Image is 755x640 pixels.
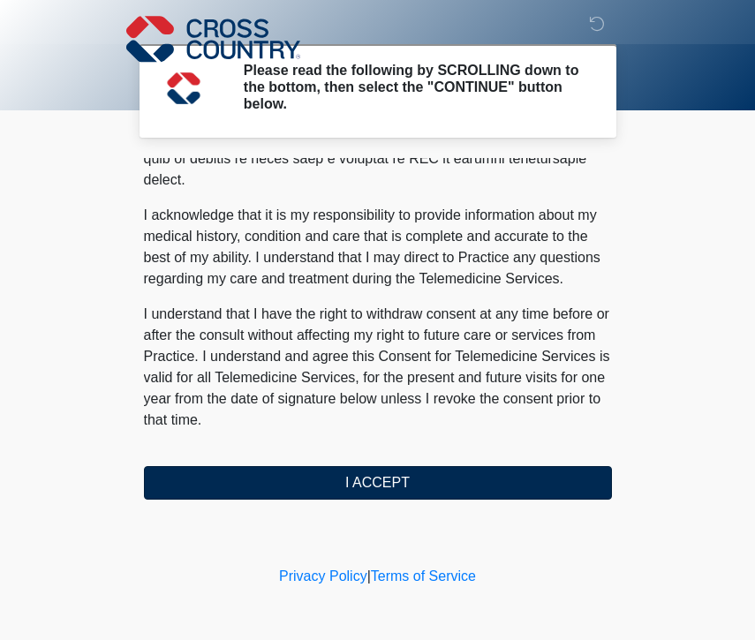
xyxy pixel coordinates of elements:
img: Agent Avatar [157,62,210,115]
button: I ACCEPT [144,466,612,500]
p: I acknowledge that it is my responsibility to provide information about my medical history, condi... [144,205,612,290]
p: I understand that I have the right to withdraw consent at any time before or after the consult wi... [144,304,612,431]
img: Cross Country Logo [126,13,301,64]
a: | [367,568,371,584]
h2: Please read the following by SCROLLING down to the bottom, then select the "CONTINUE" button below. [244,62,585,113]
a: Privacy Policy [279,568,367,584]
a: Terms of Service [371,568,476,584]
